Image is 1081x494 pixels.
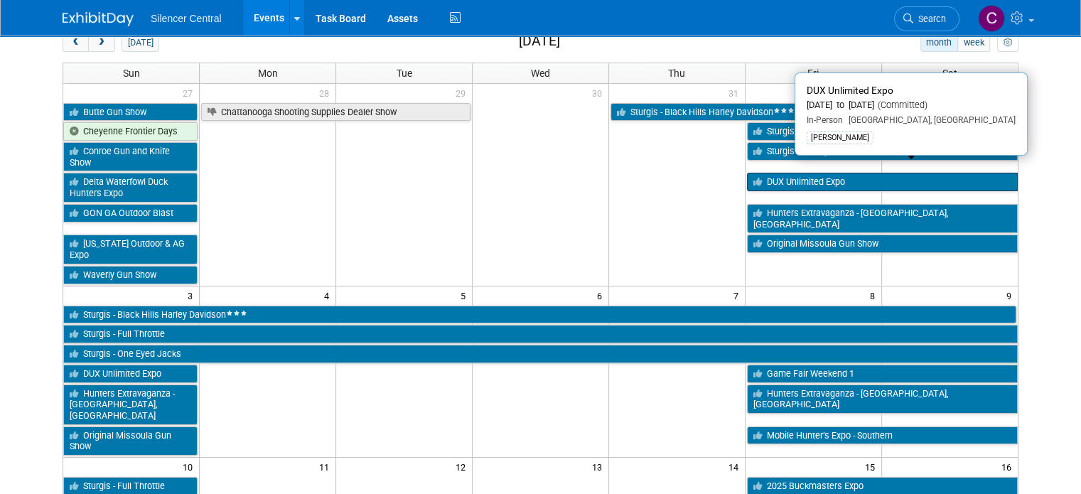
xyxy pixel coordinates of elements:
a: DUX Unlimited Expo [747,173,1018,191]
i: Personalize Calendar [1003,38,1012,48]
span: 29 [454,84,472,102]
span: 12 [454,458,472,476]
button: myCustomButton [997,33,1018,52]
span: Fri [807,68,819,79]
a: DUX Unlimited Expo [63,365,198,383]
a: Conroe Gun and Knife Show [63,142,198,171]
span: 30 [591,84,608,102]
button: week [957,33,990,52]
h2: [DATE] [519,33,560,49]
span: In-Person [807,115,843,125]
a: Cheyenne Frontier Days [63,122,198,141]
span: 11 [318,458,335,476]
span: 9 [1005,286,1018,304]
span: 27 [181,84,199,102]
span: (Committed) [874,100,927,110]
span: 13 [591,458,608,476]
button: next [88,33,114,52]
a: Hunters Extravaganza - [GEOGRAPHIC_DATA], [GEOGRAPHIC_DATA] [747,204,1018,233]
span: Tue [397,68,412,79]
a: Sturgis - Black Hills Harley Davidson [63,306,1016,324]
span: [GEOGRAPHIC_DATA], [GEOGRAPHIC_DATA] [843,115,1016,125]
div: [PERSON_NAME] [807,131,873,144]
span: 4 [323,286,335,304]
img: Cade Cox [978,5,1005,32]
span: 31 [727,84,745,102]
span: DUX Unlimited Expo [807,85,893,96]
div: [DATE] to [DATE] [807,100,1016,112]
a: Sturgis - One Eyed Jacks [747,142,1018,161]
a: Delta Waterfowl Duck Hunters Expo [63,173,198,202]
a: Original Missoula Gun Show [747,235,1018,253]
span: 5 [459,286,472,304]
a: Hunters Extravaganza - [GEOGRAPHIC_DATA], [GEOGRAPHIC_DATA] [63,385,198,425]
a: Sturgis - One Eyed Jacks [63,345,1018,363]
span: 28 [318,84,335,102]
a: Butte Gun Show [63,103,198,122]
span: 15 [864,458,881,476]
span: Silencer Central [151,13,222,24]
a: Chattanooga Shooting Supplies Dealer Show [201,103,470,122]
a: Waverly Gun Show [63,266,198,284]
span: 8 [868,286,881,304]
a: GON GA Outdoor Blast [63,204,198,222]
a: Hunters Extravaganza - [GEOGRAPHIC_DATA], [GEOGRAPHIC_DATA] [747,385,1018,414]
a: Sturgis - Full Throttle [63,325,1018,343]
span: 3 [186,286,199,304]
a: [US_STATE] Outdoor & AG Expo [63,235,198,264]
a: Original Missoula Gun Show [63,426,198,456]
span: 7 [732,286,745,304]
a: Sturgis - Full Throttle [747,122,1018,141]
span: Sat [942,68,957,79]
span: 14 [727,458,745,476]
a: Search [894,6,959,31]
span: Search [913,14,946,24]
a: Mobile Hunter’s Expo - Southern [747,426,1018,445]
span: 6 [596,286,608,304]
a: Game Fair Weekend 1 [747,365,1018,383]
button: month [920,33,958,52]
span: Mon [258,68,278,79]
span: Sun [123,68,140,79]
span: 16 [1000,458,1018,476]
span: 10 [181,458,199,476]
span: Thu [668,68,685,79]
img: ExhibitDay [63,12,134,26]
a: Sturgis - Black Hills Harley Davidson [611,103,1018,122]
span: Wed [531,68,550,79]
button: prev [63,33,89,52]
button: [DATE] [122,33,159,52]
